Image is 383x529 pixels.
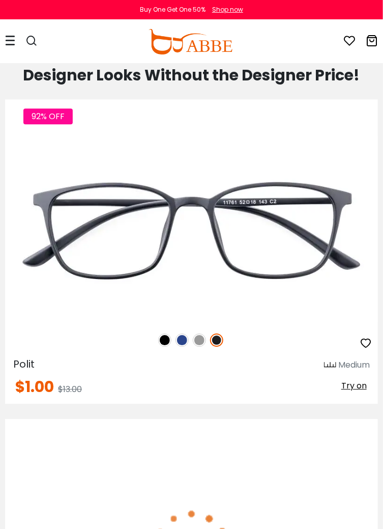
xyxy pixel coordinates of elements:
span: $1.00 [15,376,54,398]
img: Blue [175,333,189,347]
img: Black [158,333,171,347]
div: Shop now [212,5,243,14]
span: Designer Looks Without the Designer Price! [23,64,360,86]
span: Try on [341,380,367,392]
a: Shop now [207,5,243,14]
span: Polit [13,357,35,371]
button: Try on [338,379,370,393]
span: 92% OFF [23,108,73,124]
img: Gray [193,333,206,347]
img: abbeglasses.com [149,29,232,54]
div: Medium [338,359,370,371]
img: size ruler [324,361,336,369]
span: $13.00 [58,383,82,395]
img: Black Polit - TR ,Universal Bridge Fit [5,136,378,323]
div: Buy One Get One 50% [140,5,205,14]
img: Matte Black [210,333,223,347]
